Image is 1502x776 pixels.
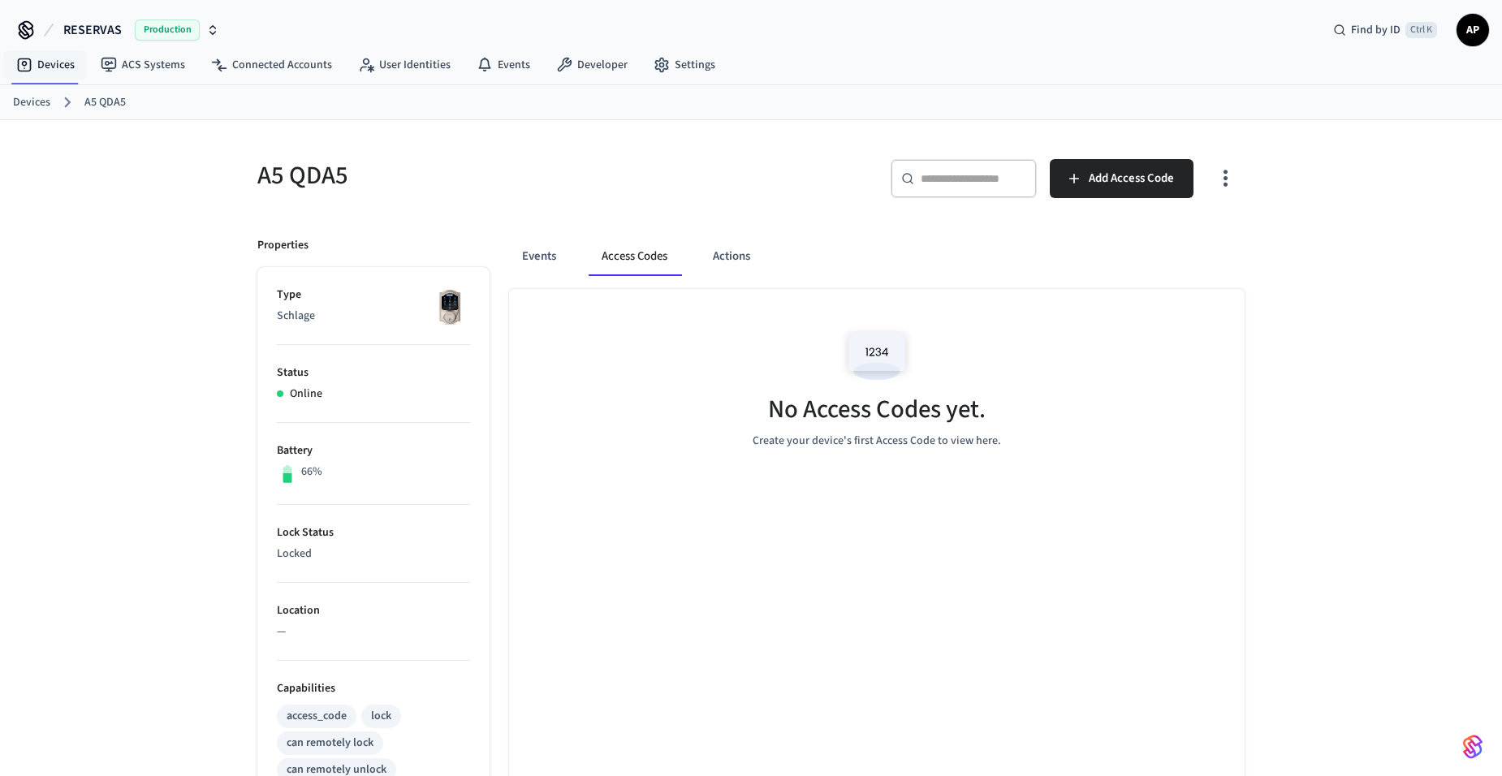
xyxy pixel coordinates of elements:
p: Capabilities [277,680,470,697]
p: Schlage [277,308,470,325]
button: Events [509,237,569,276]
p: Locked [277,545,470,563]
div: ant example [509,237,1245,276]
p: Lock Status [277,524,470,541]
a: Events [464,50,543,80]
a: A5 QDA5 [84,94,126,111]
div: lock [371,708,391,725]
div: access_code [287,708,347,725]
p: Create your device's first Access Code to view here. [753,433,1001,450]
p: Type [277,287,470,304]
a: Settings [641,50,728,80]
p: Status [277,364,470,382]
span: Add Access Code [1089,168,1174,189]
button: Access Codes [589,237,680,276]
a: Connected Accounts [198,50,345,80]
img: SeamLogoGradient.69752ec5.svg [1463,734,1483,760]
a: ACS Systems [88,50,198,80]
div: can remotely lock [287,735,373,752]
p: — [277,623,470,640]
p: Battery [277,442,470,459]
p: 66% [301,463,322,481]
button: Add Access Code [1050,159,1193,198]
span: AP [1458,15,1487,45]
p: Online [290,386,322,403]
h5: A5 QDA5 [257,159,741,192]
h5: No Access Codes yet. [768,393,986,426]
span: RESERVAS [63,20,122,40]
a: Devices [3,50,88,80]
div: Find by IDCtrl K [1320,15,1450,45]
a: User Identities [345,50,464,80]
span: Production [135,19,200,41]
p: Properties [257,237,309,254]
p: Location [277,602,470,619]
button: AP [1457,14,1489,46]
span: Find by ID [1351,22,1401,38]
a: Devices [13,94,50,111]
span: Ctrl K [1405,22,1437,38]
a: Developer [543,50,641,80]
img: Access Codes Empty State [840,321,913,390]
button: Actions [700,237,763,276]
img: Schlage Sense Smart Deadbolt with Camelot Trim, Front [429,287,470,327]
